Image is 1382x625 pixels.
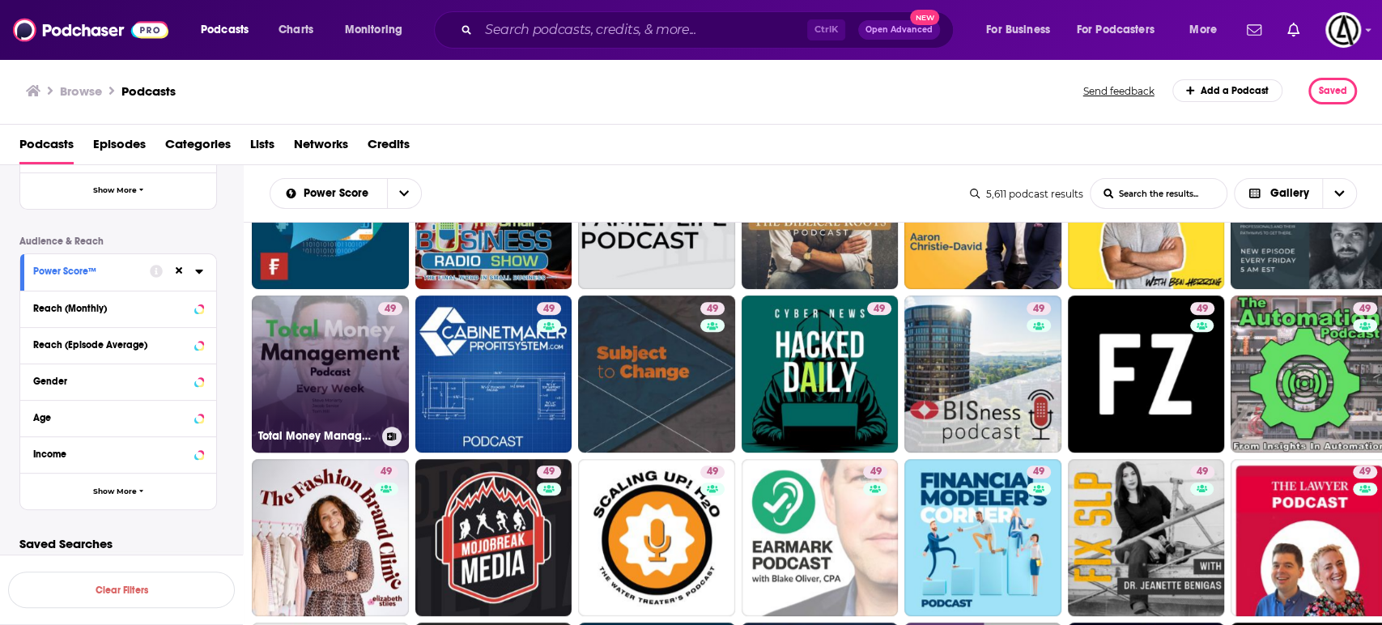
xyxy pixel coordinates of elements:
div: Reach (Monthly) [33,303,189,314]
button: open menu [1178,17,1237,43]
button: open menu [334,17,423,43]
div: Age [33,412,189,423]
span: 49 [543,301,555,317]
a: 49 [1353,466,1377,478]
a: 49 [1068,295,1225,453]
a: 49 [700,302,725,315]
button: Reach (Episode Average) [33,334,203,355]
button: open menu [387,179,421,208]
span: 49 [874,301,885,317]
a: Episodes [93,131,146,164]
span: Logged in as AndieWhite124 [1325,12,1361,48]
a: 49 [252,459,409,616]
button: open menu [975,17,1070,43]
button: Saved [1308,78,1357,104]
div: 5,611 podcast results [970,188,1083,200]
span: More [1189,19,1217,41]
span: Gallery [1270,188,1309,199]
span: 49 [543,464,555,480]
a: 49 [415,295,572,453]
button: Send feedback [1078,84,1159,98]
a: 49 [537,302,561,315]
a: 49 [1027,302,1051,315]
a: 49 [742,295,899,453]
a: Categories [165,131,231,164]
span: Ctrl K [807,19,845,40]
span: Power Score [304,188,374,199]
img: Podchaser - Follow, Share and Rate Podcasts [13,15,168,45]
a: 49 [867,302,891,315]
h3: Browse [60,83,102,99]
span: 49 [707,464,718,480]
span: 49 [1197,301,1208,317]
span: New [910,10,939,25]
span: For Business [986,19,1050,41]
span: 49 [1359,464,1371,480]
a: 49 [700,466,725,478]
span: 49 [1359,301,1371,317]
a: 49 [374,466,398,478]
span: Podcasts [201,19,249,41]
img: User Profile [1325,12,1361,48]
span: 49 [707,301,718,317]
span: 49 [381,464,392,480]
a: 49 [1027,466,1051,478]
span: Monitoring [345,19,402,41]
a: 49 [863,466,887,478]
button: Open AdvancedNew [858,20,940,40]
div: Search podcasts, credits, & more... [449,11,969,49]
a: 49 [1190,302,1214,315]
div: Gender [33,376,189,387]
h2: Choose List sort [270,178,422,209]
button: open menu [189,17,270,43]
a: 49 [537,466,561,478]
a: Credits [368,131,410,164]
a: 49 [1068,459,1225,616]
span: Podcasts [19,131,74,164]
p: Saved Searches [19,536,217,551]
a: 49 [1190,466,1214,478]
div: Reach (Episode Average) [33,339,189,351]
span: 49 [870,464,881,480]
button: Gender [33,371,203,391]
button: Choose View [1234,178,1358,209]
button: open menu [1066,17,1178,43]
span: 49 [1033,301,1044,317]
div: Power Score™ [33,266,139,277]
a: 49 [1353,302,1377,315]
div: Income [33,449,189,460]
a: Add a Podcast [1172,79,1283,102]
a: Show notifications dropdown [1281,16,1306,44]
a: 49 [378,302,402,315]
a: 49 [415,459,572,616]
h3: Total Money Management [258,429,376,443]
button: Power Score™ [33,261,150,281]
button: Show More [20,172,216,209]
span: 49 [385,301,396,317]
span: For Podcasters [1077,19,1155,41]
a: 49Total Money Management [252,295,409,453]
input: Search podcasts, credits, & more... [478,17,807,43]
a: 49 [578,459,735,616]
button: open menu [270,188,387,199]
a: Podcasts [121,83,176,99]
button: Show More [20,473,216,509]
span: Show More [93,487,137,496]
a: Networks [294,131,348,164]
a: Lists [250,131,274,164]
button: Clear Filters [8,572,235,608]
span: Saved [1319,85,1347,96]
a: 49 [904,459,1061,616]
a: 49 [742,459,899,616]
span: 49 [1033,464,1044,480]
a: Charts [268,17,323,43]
span: 49 [1197,464,1208,480]
a: 49 [578,295,735,453]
